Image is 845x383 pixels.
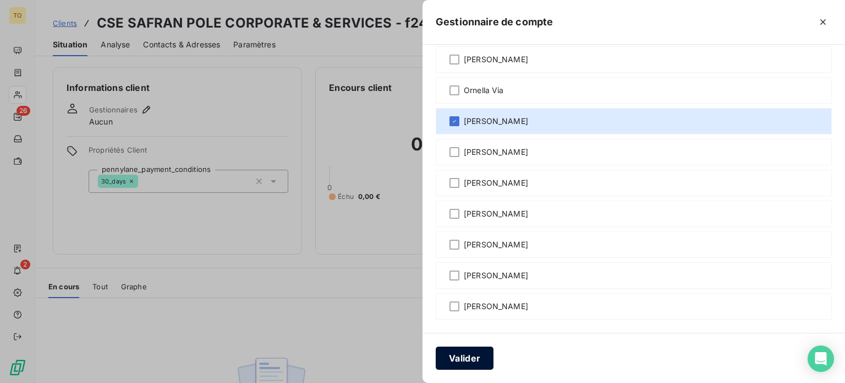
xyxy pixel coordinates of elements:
span: [PERSON_NAME] [464,208,528,219]
span: [PERSON_NAME] [464,177,528,188]
div: Open Intercom Messenger [808,346,834,372]
span: [PERSON_NAME] [464,54,528,65]
span: [PERSON_NAME] [464,147,528,158]
span: Ornella Via [464,85,504,96]
span: [PERSON_NAME] [464,116,528,127]
span: [PERSON_NAME] [464,301,528,312]
span: [PERSON_NAME] [464,270,528,281]
button: Valider [436,347,493,370]
h5: Gestionnaire de compte [436,14,553,30]
span: [PERSON_NAME] [464,239,528,250]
